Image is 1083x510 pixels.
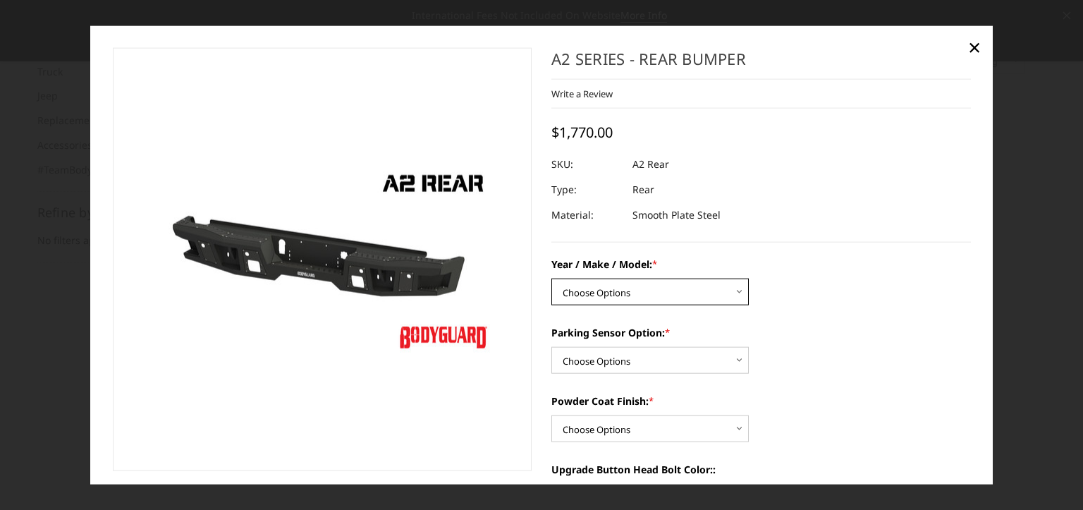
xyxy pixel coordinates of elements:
[632,202,721,228] dd: Smooth Plate Steel
[551,152,622,177] dt: SKU:
[551,87,613,99] a: Write a Review
[963,36,986,59] a: Close
[551,257,971,272] label: Year / Make / Model:
[632,152,669,177] dd: A2 Rear
[113,48,532,471] a: A2 Series - Rear Bumper
[551,202,622,228] dt: Material:
[551,123,613,142] span: $1,770.00
[551,48,971,80] h1: A2 Series - Rear Bumper
[551,462,971,477] label: Upgrade Button Head Bolt Color::
[632,177,654,202] dd: Rear
[551,484,971,499] label: None
[551,394,971,408] label: Powder Coat Finish:
[968,32,981,62] span: ×
[551,177,622,202] dt: Type:
[551,325,971,340] label: Parking Sensor Option:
